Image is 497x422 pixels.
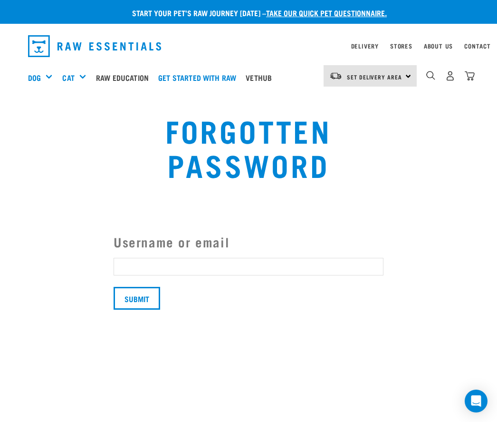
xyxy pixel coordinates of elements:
a: Cat [62,72,74,83]
a: Vethub [243,59,279,97]
img: home-icon-1@2x.png [426,71,435,80]
a: Raw Education [94,59,156,97]
img: user.png [445,71,455,81]
label: Username or email [114,232,383,252]
h1: Forgotten Password [100,113,397,181]
a: About Us [424,44,453,48]
a: Dog [28,72,41,83]
img: van-moving.png [329,72,342,80]
img: home-icon@2x.png [465,71,475,81]
input: Submit [114,287,160,310]
div: Open Intercom Messenger [465,390,487,412]
nav: dropdown navigation [20,31,477,61]
a: Stores [390,44,412,48]
span: Set Delivery Area [347,75,402,79]
a: Delivery [351,44,379,48]
img: Raw Essentials Logo [28,35,161,57]
a: take our quick pet questionnaire. [266,10,387,15]
a: Contact [464,44,491,48]
a: Get started with Raw [156,59,243,97]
